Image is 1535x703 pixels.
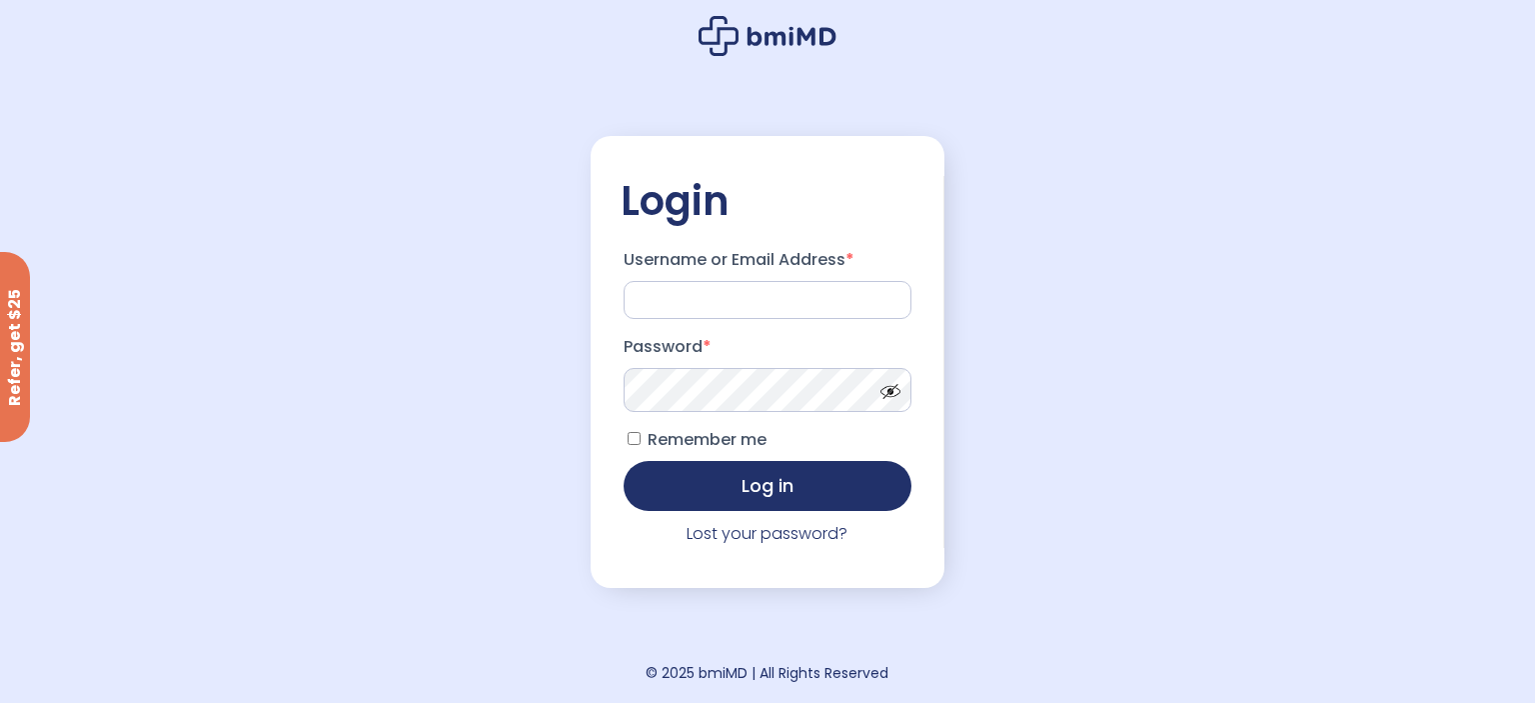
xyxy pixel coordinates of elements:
div: © 2025 bmiMD | All Rights Reserved [646,659,888,687]
h2: Login [621,176,914,226]
label: Password [624,331,911,363]
input: Remember me [628,432,641,445]
a: Lost your password? [687,522,847,545]
label: Username or Email Address [624,244,911,276]
span: Remember me [648,428,767,451]
button: Log in [624,461,911,511]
